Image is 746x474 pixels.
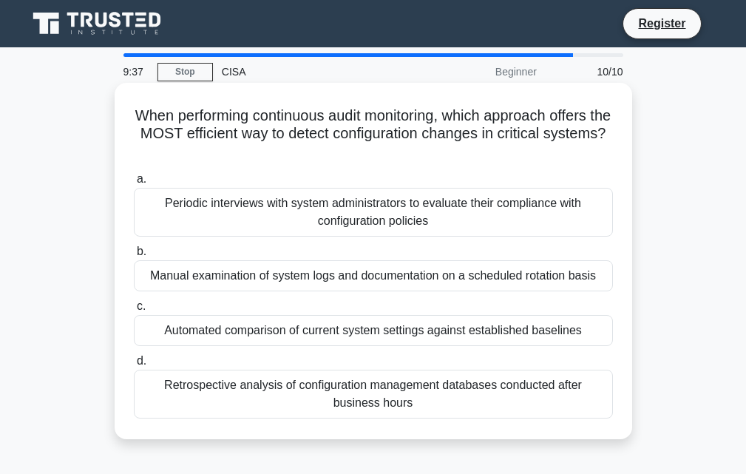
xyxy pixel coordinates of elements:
div: Manual examination of system logs and documentation on a scheduled rotation basis [134,260,613,291]
div: Periodic interviews with system administrators to evaluate their compliance with configuration po... [134,188,613,237]
span: b. [137,245,146,257]
span: a. [137,172,146,185]
div: Retrospective analysis of configuration management databases conducted after business hours [134,370,613,419]
div: Beginner [416,57,546,87]
a: Stop [157,63,213,81]
div: CISA [213,57,416,87]
span: c. [137,299,146,312]
div: 9:37 [115,57,157,87]
a: Register [629,14,694,33]
div: 10/10 [546,57,632,87]
span: d. [137,354,146,367]
h5: When performing continuous audit monitoring, which approach offers the MOST efficient way to dete... [132,106,614,161]
div: Automated comparison of current system settings against established baselines [134,315,613,346]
